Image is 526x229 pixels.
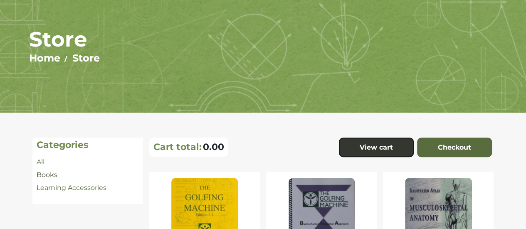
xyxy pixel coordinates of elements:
a: Books [37,171,57,179]
a: Store [72,52,100,64]
h1: Store [29,27,497,52]
a: View cart [339,138,414,158]
h4: Categories [37,140,139,150]
a: Home [29,52,60,64]
a: Checkout [417,138,492,158]
span: 0.00 [203,141,224,153]
a: Learning Accessories [37,184,106,192]
p: Cart total: [153,141,202,153]
a: All [37,158,44,166]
